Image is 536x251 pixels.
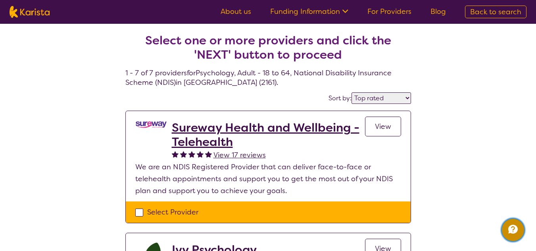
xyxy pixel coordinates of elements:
[365,117,401,136] a: View
[465,6,526,18] a: Back to search
[367,7,411,16] a: For Providers
[135,33,402,62] h2: Select one or more providers and click the 'NEXT' button to proceed
[430,7,446,16] a: Blog
[188,151,195,157] img: fullstar
[125,14,411,87] h4: 1 - 7 of 7 providers for Psychology , Adult - 18 to 64 , National Disability Insurance Scheme (ND...
[10,6,50,18] img: Karista logo
[375,122,391,131] span: View
[270,7,348,16] a: Funding Information
[221,7,251,16] a: About us
[135,161,401,197] p: We are an NDIS Registered Provider that can deliver face-to-face or telehealth appointments and s...
[502,219,524,241] button: Channel Menu
[135,121,167,129] img: vgwqq8bzw4bddvbx0uac.png
[213,149,266,161] a: View 17 reviews
[172,151,179,157] img: fullstar
[197,151,204,157] img: fullstar
[172,121,365,149] a: Sureway Health and Wellbeing - Telehealth
[470,7,521,17] span: Back to search
[329,94,352,102] label: Sort by:
[205,151,212,157] img: fullstar
[180,151,187,157] img: fullstar
[213,150,266,160] span: View 17 reviews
